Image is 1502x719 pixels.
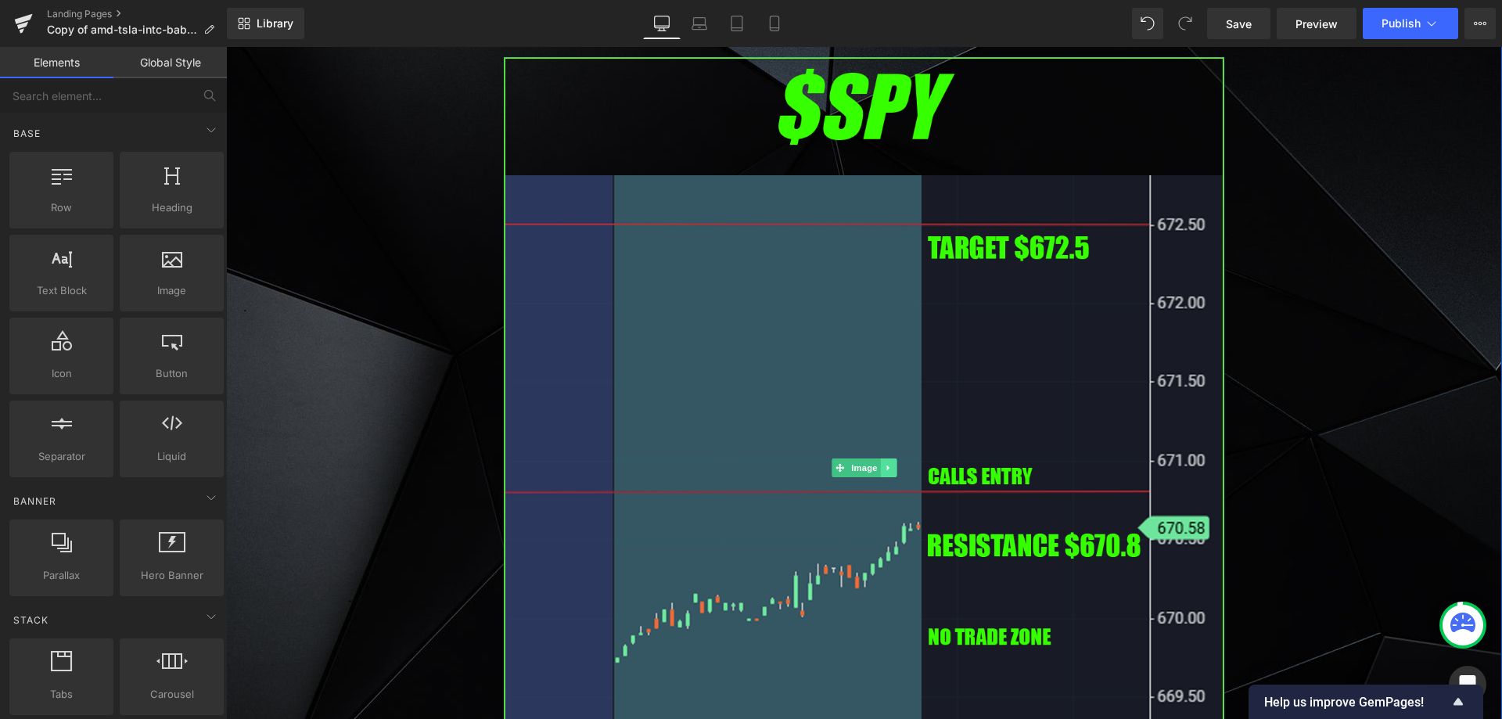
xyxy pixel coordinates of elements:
[124,282,219,299] span: Image
[47,23,197,36] span: Copy of amd-tsla-intc-baba-nvda-spy
[1264,695,1449,710] span: Help us improve GemPages!
[14,686,109,703] span: Tabs
[12,494,58,509] span: Banner
[47,8,227,20] a: Landing Pages
[1226,16,1252,32] span: Save
[681,8,718,39] a: Laptop
[14,365,109,382] span: Icon
[124,567,219,584] span: Hero Banner
[1277,8,1356,39] a: Preview
[1295,16,1338,32] span: Preview
[227,8,304,39] a: New Library
[1382,17,1421,30] span: Publish
[124,365,219,382] span: Button
[1464,8,1496,39] button: More
[14,282,109,299] span: Text Block
[1449,666,1486,703] div: Open Intercom Messenger
[1132,8,1163,39] button: Undo
[1170,8,1201,39] button: Redo
[1363,8,1458,39] button: Publish
[113,47,227,78] a: Global Style
[622,412,655,430] span: Image
[12,613,50,627] span: Stack
[124,448,219,465] span: Liquid
[124,200,219,216] span: Heading
[654,412,670,430] a: Expand / Collapse
[14,448,109,465] span: Separator
[14,567,109,584] span: Parallax
[257,16,293,31] span: Library
[756,8,793,39] a: Mobile
[718,8,756,39] a: Tablet
[643,8,681,39] a: Desktop
[12,126,42,141] span: Base
[124,686,219,703] span: Carousel
[1264,692,1468,711] button: Show survey - Help us improve GemPages!
[14,200,109,216] span: Row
